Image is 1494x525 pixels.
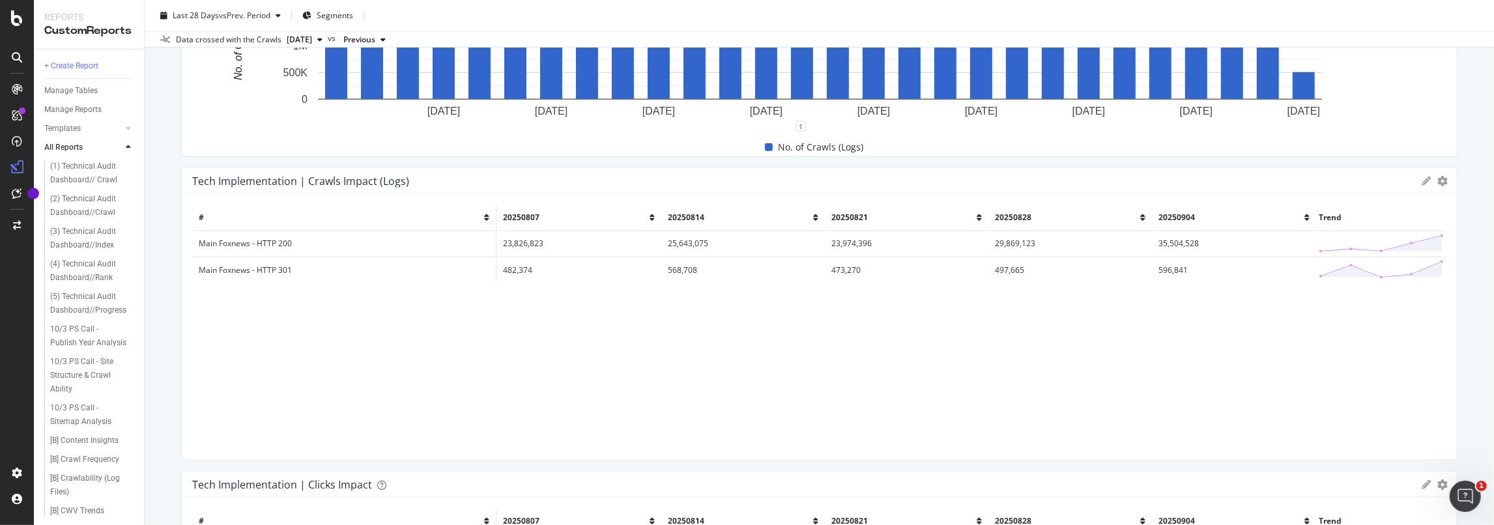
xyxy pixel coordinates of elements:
span: Trend [1319,212,1342,223]
div: Manage Reports [44,103,102,117]
div: Tech Implementation | Crawls Impact (Logs) [192,175,409,188]
a: All Reports [44,141,122,154]
span: # [199,212,204,223]
span: 20250821 [831,212,868,223]
span: 20250828 [995,212,1031,223]
div: Tech Implementation | Crawls Impact (Logs)gear#2025080720250814202508212025082820250904TrendMain ... [181,167,1458,461]
div: (2) Technical Audit Dashboard//Crawl [50,192,127,220]
div: [B] Crawlability (Log Files) [50,472,124,499]
div: [B] Crawl Frequency [50,453,119,466]
a: (3) Technical Audit Dashboard//Index [50,225,135,252]
a: 10/3 PS Call - Publish Year Analysis [50,322,135,350]
button: [DATE] [281,32,328,48]
div: Tooltip anchor [27,188,39,199]
div: + Create Report [44,59,98,73]
td: 35,504,528 [1153,231,1316,257]
td: 23,826,823 [496,231,661,257]
div: All Reports [44,141,83,154]
span: Last 28 Days [173,10,219,21]
td: 596,841 [1153,257,1316,283]
text: 500K [283,67,308,78]
text: [DATE] [750,106,783,117]
span: vs Prev. Period [219,10,270,21]
div: Data crossed with the Crawls [176,34,281,46]
td: 23,974,396 [825,231,988,257]
div: Reports [44,10,134,23]
a: Templates [44,122,122,135]
a: (2) Technical Audit Dashboard//Crawl [50,192,135,220]
div: Tech Implementation | Clicks Impact [192,478,372,491]
td: 482,374 [496,257,661,283]
div: (1) Technical Audit Dashboard// Crawl [50,160,128,187]
span: 20250814 [668,212,704,223]
a: 10/3 PS Call - Sitemap Analysis [50,401,135,429]
a: Manage Tables [44,84,135,98]
span: No. of Crawls (Logs) [778,139,863,155]
td: 473,270 [825,257,988,283]
div: gear [1437,177,1448,186]
span: 20250904 [1159,212,1196,223]
text: [DATE] [642,106,675,117]
span: vs [328,33,338,44]
text: [DATE] [965,106,998,117]
td: 497,665 [988,257,1152,283]
a: 10/3 PS Call - Site Structure & Crawl Ability [50,355,135,396]
td: 568,708 [661,257,825,283]
td: 29,869,123 [988,231,1152,257]
button: Segments [297,5,358,26]
text: [DATE] [535,106,567,117]
span: 1 [1476,481,1487,491]
div: 10/3 PS Call - Publish Year Analysis [50,322,127,350]
div: [B] CWV Trends [50,504,104,518]
iframe: Intercom live chat [1450,481,1481,512]
a: (4) Technical Audit Dashboard//Rank [50,257,135,285]
span: 20250807 [503,212,539,223]
span: Segments [317,10,353,21]
button: Previous [338,32,391,48]
div: Manage Tables [44,84,98,98]
span: 2025 Sep. 4th [287,34,312,46]
div: 10/3 PS Call - Site Structure & Crawl Ability [50,355,128,396]
a: [B] CWV Trends [50,504,135,518]
td: Main Foxnews - HTTP 200 [192,231,496,257]
td: Main Foxnews - HTTP 301 [192,257,496,283]
div: (5) Technical Audit Dashboard//Progress [50,290,128,317]
a: (5) Technical Audit Dashboard//Progress [50,290,135,317]
div: Templates [44,122,81,135]
a: [B] Crawlability (Log Files) [50,472,135,499]
div: 10/3 PS Call - Sitemap Analysis [50,401,126,429]
a: (1) Technical Audit Dashboard// Crawl [50,160,135,187]
a: Manage Reports [44,103,135,117]
td: 25,643,075 [661,231,825,257]
div: (4) Technical Audit Dashboard//Rank [50,257,127,285]
a: + Create Report [44,59,135,73]
div: 1 [796,121,806,132]
div: (3) Technical Audit Dashboard//Index [50,225,127,252]
text: [DATE] [1287,106,1320,117]
div: [B] Content Insights [50,434,119,447]
button: Last 28 DaysvsPrev. Period [155,5,286,26]
text: [DATE] [427,106,460,117]
a: [B] Content Insights [50,434,135,447]
text: [DATE] [1072,106,1105,117]
div: CustomReports [44,23,134,38]
text: [DATE] [857,106,890,117]
text: 0 [302,94,308,105]
span: Previous [343,34,375,46]
div: gear [1437,480,1448,489]
text: [DATE] [1180,106,1213,117]
a: [B] Crawl Frequency [50,453,135,466]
